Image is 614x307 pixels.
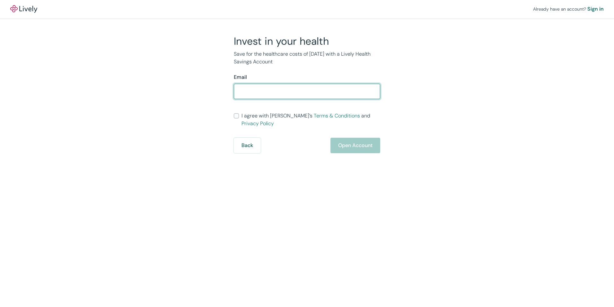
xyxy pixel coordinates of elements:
[241,120,274,127] a: Privacy Policy
[241,112,380,127] span: I agree with [PERSON_NAME]’s and
[234,138,261,153] button: Back
[234,73,247,81] label: Email
[314,112,360,119] a: Terms & Conditions
[234,35,380,48] h2: Invest in your health
[10,5,37,13] img: Lively
[234,50,380,66] p: Save for the healthcare costs of [DATE] with a Lively Health Savings Account
[587,5,604,13] a: Sign in
[533,5,604,13] div: Already have an account?
[10,5,37,13] a: LivelyLively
